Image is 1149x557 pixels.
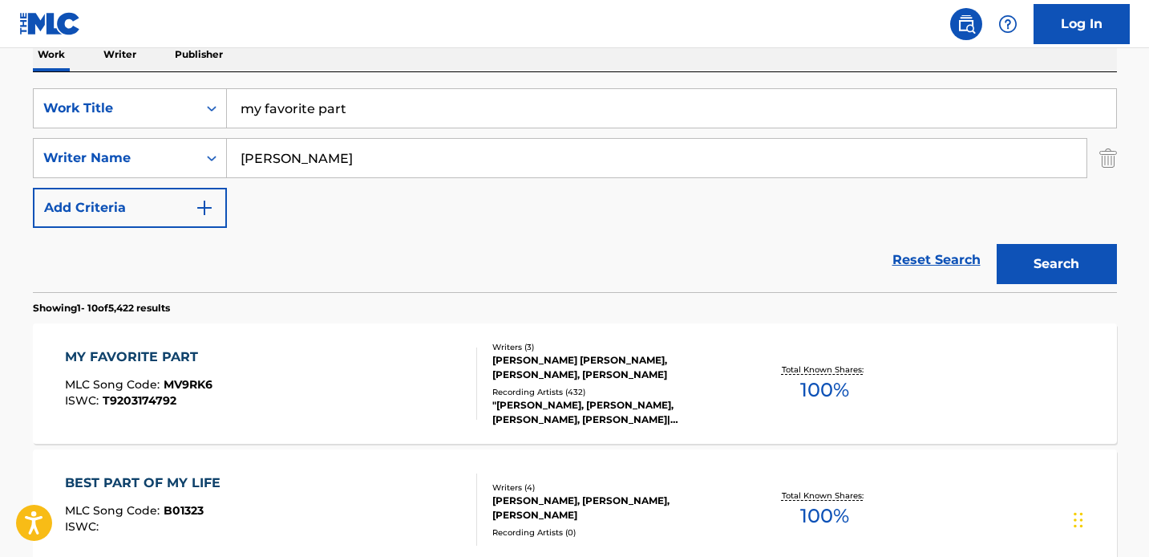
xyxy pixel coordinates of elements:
[65,519,103,534] span: ISWC :
[43,99,188,118] div: Work Title
[884,242,989,278] a: Reset Search
[103,393,176,408] span: T9203174792
[33,38,70,71] p: Work
[492,398,734,427] div: "[PERSON_NAME], [PERSON_NAME], [PERSON_NAME], [PERSON_NAME]|[PERSON_NAME], [PERSON_NAME], [PERSON...
[1069,480,1149,557] iframe: Chat Widget
[782,364,868,376] p: Total Known Shares:
[1034,4,1130,44] a: Log In
[997,244,1117,284] button: Search
[492,341,734,353] div: Writers ( 3 )
[492,494,734,522] div: [PERSON_NAME], [PERSON_NAME], [PERSON_NAME]
[492,482,734,494] div: Writers ( 4 )
[992,8,1024,40] div: Help
[19,12,81,35] img: MLC Logo
[65,393,103,408] span: ISWC :
[957,14,976,34] img: search
[492,353,734,382] div: [PERSON_NAME] [PERSON_NAME], [PERSON_NAME], [PERSON_NAME]
[33,323,1117,444] a: MY FAVORITE PARTMLC Song Code:MV9RK6ISWC:T9203174792Writers (3)[PERSON_NAME] [PERSON_NAME], [PERS...
[164,503,204,518] span: B01323
[65,474,229,493] div: BEST PART OF MY LIFE
[65,503,164,518] span: MLC Song Code :
[782,490,868,502] p: Total Known Shares:
[33,88,1117,292] form: Search Form
[65,348,212,367] div: MY FAVORITE PART
[950,8,982,40] a: Public Search
[65,377,164,392] span: MLC Song Code :
[800,376,849,405] span: 100 %
[33,301,170,315] p: Showing 1 - 10 of 5,422 results
[43,148,188,168] div: Writer Name
[492,527,734,539] div: Recording Artists ( 0 )
[492,386,734,398] div: Recording Artists ( 432 )
[1074,496,1083,544] div: Drag
[800,502,849,531] span: 100 %
[164,377,212,392] span: MV9RK6
[33,188,227,228] button: Add Criteria
[1099,138,1117,178] img: Delete Criterion
[170,38,228,71] p: Publisher
[195,198,214,218] img: 9d2ae6d4665cec9f34b9.svg
[99,38,141,71] p: Writer
[998,14,1018,34] img: help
